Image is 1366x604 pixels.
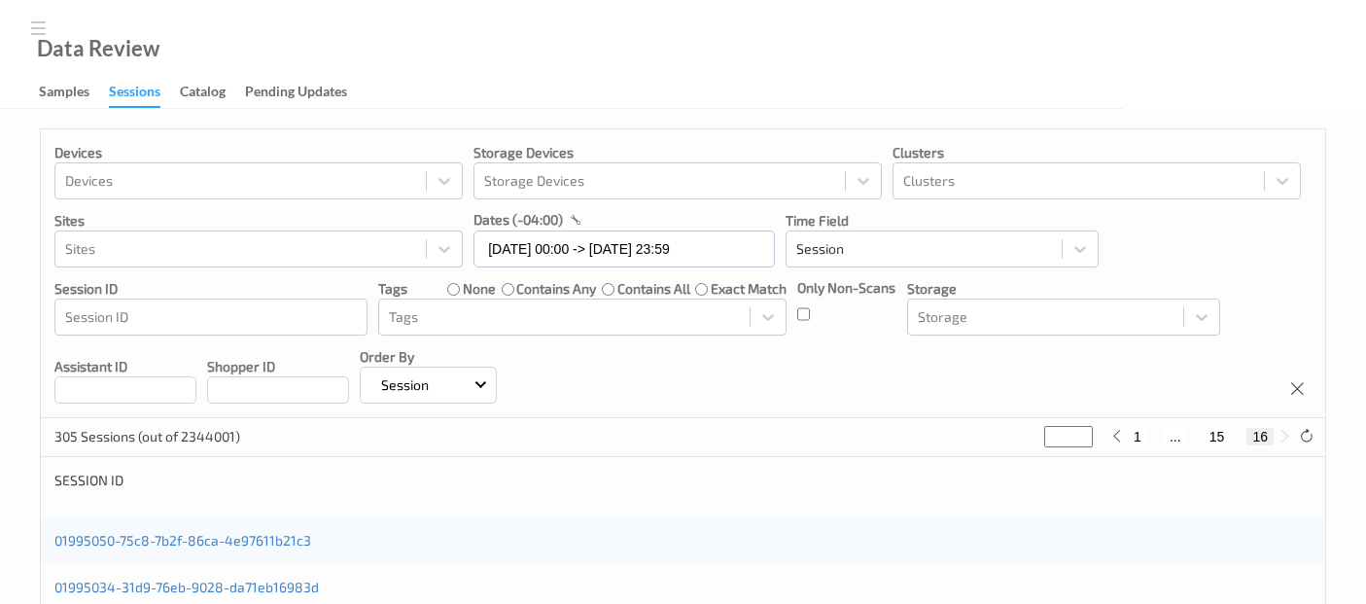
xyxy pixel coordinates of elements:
[245,82,347,106] div: Pending Updates
[1164,428,1187,445] button: ...
[39,79,109,106] a: Samples
[1128,428,1147,445] button: 1
[207,357,349,376] p: Shopper ID
[1204,428,1231,445] button: 15
[1246,428,1274,445] button: 16
[54,357,196,376] p: Assistant ID
[473,210,563,230] p: dates (-04:00)
[463,279,496,299] label: none
[360,347,497,367] p: Order By
[180,82,226,106] div: Catalog
[54,579,319,595] a: 01995034-31d9-76eb-9028-da71eb16983d
[54,143,463,162] p: Devices
[786,211,1099,231] p: Time Field
[54,532,311,549] a: 01995050-75c8-7b2f-86ca-4e97611b21c3
[245,79,367,106] a: Pending Updates
[617,279,690,299] label: contains all
[37,39,159,58] div: Data Review
[516,279,596,299] label: contains any
[180,79,245,106] a: Catalog
[893,143,1301,162] p: Clusters
[473,143,882,162] p: Storage Devices
[711,279,787,299] label: exact match
[54,471,683,490] div: Session ID
[54,279,368,299] p: Session ID
[109,79,180,108] a: Sessions
[109,82,160,108] div: Sessions
[378,279,407,299] p: Tags
[54,427,240,446] p: 305 Sessions (out of 2344001)
[39,82,89,106] div: Samples
[374,375,436,395] p: Session
[907,279,1220,299] p: Storage
[54,211,463,231] p: Sites
[797,278,895,298] p: Only Non-Scans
